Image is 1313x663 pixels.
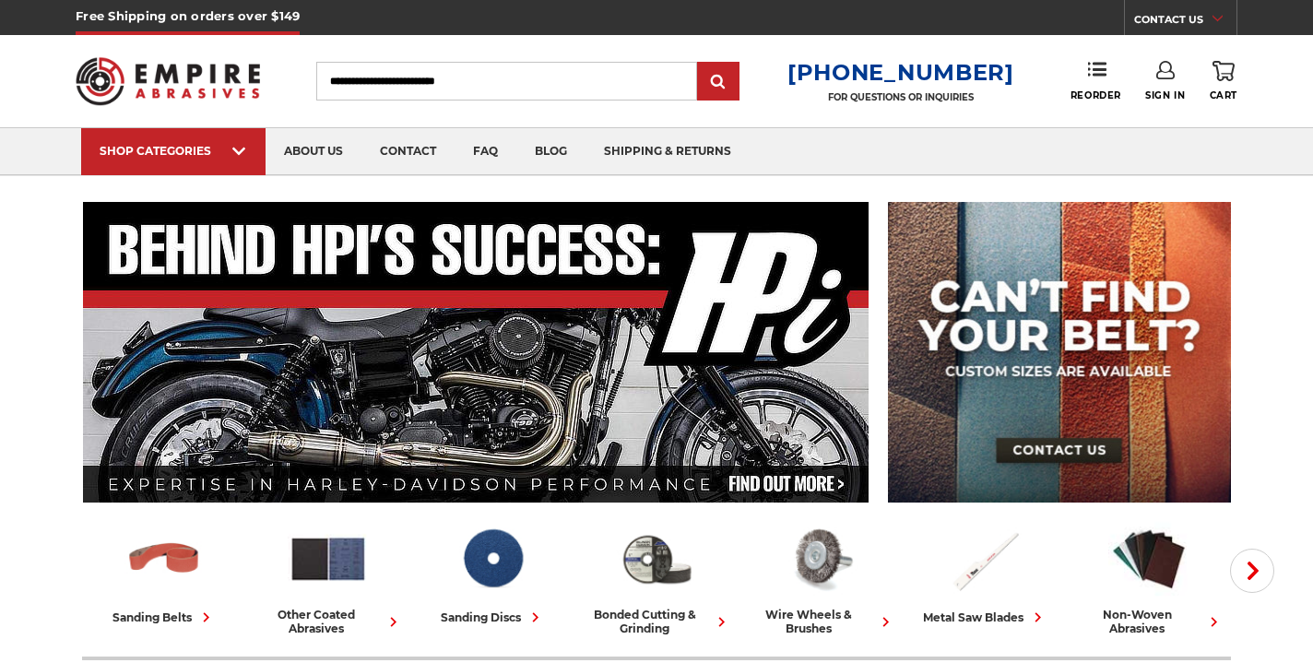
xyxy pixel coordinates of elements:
span: Cart [1210,89,1237,101]
a: sanding belts [89,519,239,627]
a: blog [516,128,586,175]
a: faq [455,128,516,175]
div: wire wheels & brushes [746,608,895,635]
div: bonded cutting & grinding [582,608,731,635]
a: sanding discs [418,519,567,627]
span: Reorder [1071,89,1121,101]
a: other coated abrasives [254,519,403,635]
button: Next [1230,549,1274,593]
a: shipping & returns [586,128,750,175]
a: CONTACT US [1134,9,1236,35]
div: non-woven abrasives [1074,608,1224,635]
img: Sanding Discs [452,519,533,598]
img: Non-woven Abrasives [1108,519,1189,598]
a: bonded cutting & grinding [582,519,731,635]
a: wire wheels & brushes [746,519,895,635]
a: [PHONE_NUMBER] [787,59,1014,86]
a: Reorder [1071,61,1121,101]
img: Other Coated Abrasives [288,519,369,598]
div: SHOP CATEGORIES [100,144,247,158]
span: Sign In [1145,89,1185,101]
a: about us [266,128,361,175]
img: Banner for an interview featuring Horsepower Inc who makes Harley performance upgrades featured o... [83,202,869,503]
img: promo banner for custom belts. [888,202,1231,503]
img: Wire Wheels & Brushes [780,519,861,598]
img: Metal Saw Blades [944,519,1025,598]
div: metal saw blades [923,608,1047,627]
a: Cart [1210,61,1237,101]
a: non-woven abrasives [1074,519,1224,635]
div: other coated abrasives [254,608,403,635]
p: FOR QUESTIONS OR INQUIRIES [787,91,1014,103]
img: Empire Abrasives [76,45,260,117]
img: Sanding Belts [124,519,205,598]
a: metal saw blades [910,519,1059,627]
a: contact [361,128,455,175]
img: Bonded Cutting & Grinding [616,519,697,598]
div: sanding discs [441,608,545,627]
div: sanding belts [112,608,216,627]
